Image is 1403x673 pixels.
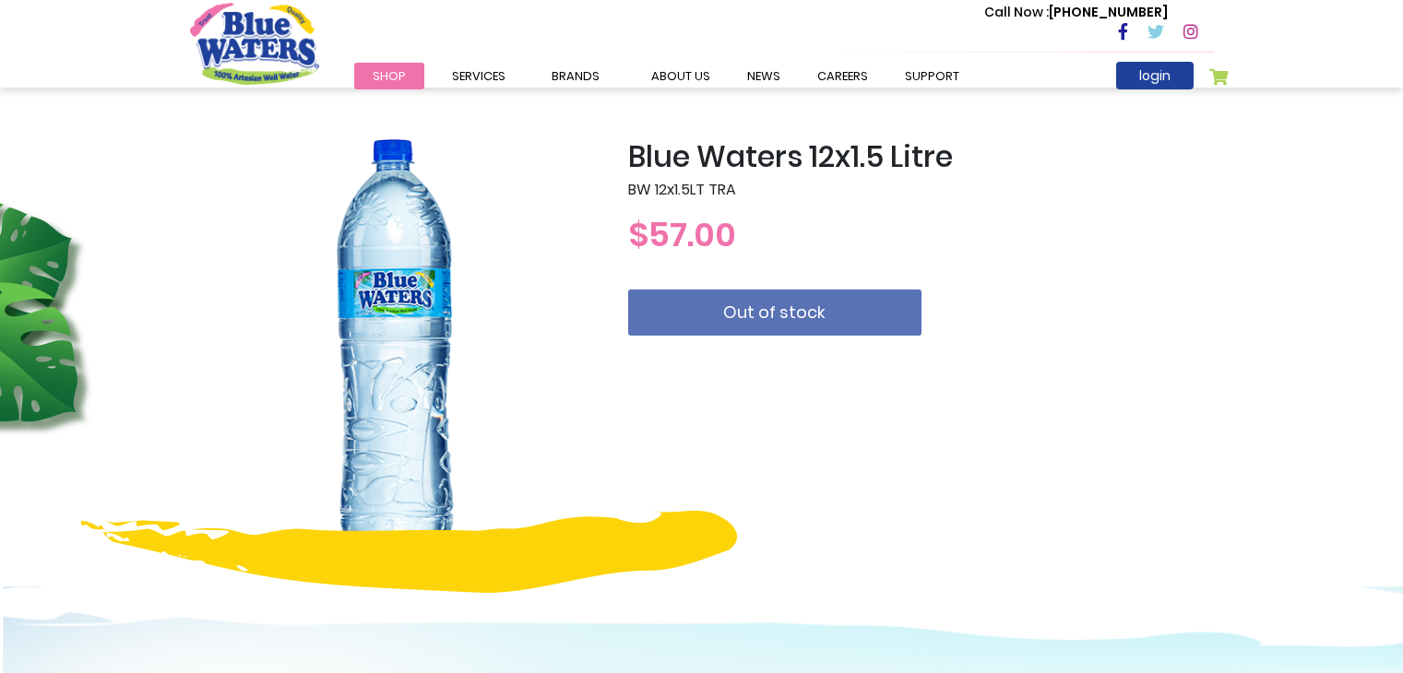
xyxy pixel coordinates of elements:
p: [PHONE_NUMBER] [984,3,1168,22]
span: Out of stock [723,304,826,321]
span: $57.00 [628,211,736,258]
img: yellow-design.png [81,511,737,593]
span: Shop [373,67,406,85]
a: login [1116,62,1194,89]
span: Call Now : [984,3,1049,21]
a: News [729,63,799,89]
a: support [886,63,978,89]
a: careers [799,63,886,89]
span: Brands [552,67,600,85]
a: about us [633,63,729,89]
a: store logo [190,3,319,84]
h2: Blue Waters 12x1.5 Litre [628,139,1214,174]
span: Services [452,67,505,85]
p: BW 12x1.5LT TRA [628,179,1214,201]
img: Blue_Waters_12x1_5_Litre_1_4.png [190,139,600,549]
